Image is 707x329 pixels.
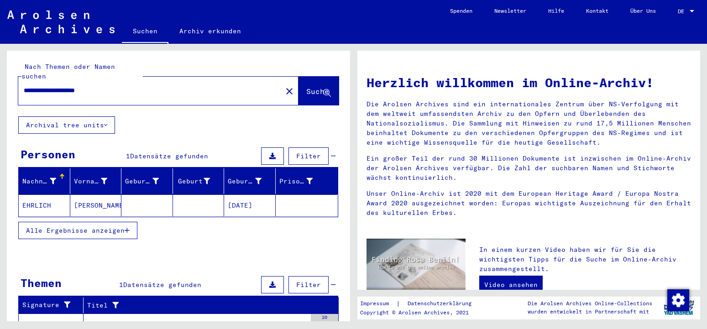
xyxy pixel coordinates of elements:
[288,147,329,165] button: Filter
[306,87,329,96] span: Suche
[367,189,691,218] p: Unser Online-Archiv ist 2020 mit dem European Heritage Award / Europa Nostra Award 2020 ausgezeic...
[70,194,122,216] mat-cell: [PERSON_NAME]
[224,194,276,216] mat-cell: [DATE]
[360,308,482,317] p: Copyright © Arolsen Archives, 2021
[22,300,72,310] div: Signature
[367,73,691,92] h1: Herzlich willkommen im Online-Archiv!
[22,298,83,313] div: Signature
[367,154,691,183] p: Ein großer Teil der rund 30 Millionen Dokumente ist inzwischen im Online-Archiv der Arolsen Archi...
[70,168,122,194] mat-header-cell: Vorname
[479,276,543,294] a: Video ansehen
[126,152,130,160] span: 1
[276,168,338,194] mat-header-cell: Prisoner #
[228,174,275,188] div: Geburtsdatum
[21,146,75,162] div: Personen
[479,245,691,274] p: In einem kurzen Video haben wir für Sie die wichtigsten Tipps für die Suche im Online-Archiv zusa...
[123,281,201,289] span: Datensätze gefunden
[173,168,225,194] mat-header-cell: Geburt‏
[19,168,70,194] mat-header-cell: Nachname
[18,116,115,134] button: Archival tree units
[284,86,295,97] mat-icon: close
[177,174,224,188] div: Geburt‏
[74,174,121,188] div: Vorname
[26,226,125,235] span: Alle Ergebnisse anzeigen
[528,308,652,316] p: wurden entwickelt in Partnerschaft mit
[177,177,210,186] div: Geburt‏
[280,82,299,100] button: Clear
[18,222,137,239] button: Alle Ergebnisse anzeigen
[87,301,316,310] div: Titel
[130,152,208,160] span: Datensätze gefunden
[228,177,262,186] div: Geburtsdatum
[367,239,466,292] img: video.jpg
[288,276,329,293] button: Filter
[667,289,689,311] div: Zustimmung ändern
[224,168,276,194] mat-header-cell: Geburtsdatum
[119,281,123,289] span: 1
[168,20,252,42] a: Archiv erkunden
[87,298,327,313] div: Titel
[125,174,173,188] div: Geburtsname
[279,177,313,186] div: Prisoner #
[667,289,689,311] img: Zustimmung ändern
[400,299,482,308] a: Datenschutzerklärung
[299,77,339,105] button: Suche
[279,174,327,188] div: Prisoner #
[360,299,482,308] div: |
[21,275,62,291] div: Themen
[121,168,173,194] mat-header-cell: Geburtsname
[311,314,338,323] div: 20
[528,299,652,308] p: Die Arolsen Archives Online-Collections
[122,20,168,44] a: Suchen
[360,299,396,308] a: Impressum
[296,281,321,289] span: Filter
[7,10,115,33] img: Arolsen_neg.svg
[678,8,688,15] span: DE
[367,99,691,147] p: Die Arolsen Archives sind ein internationales Zentrum über NS-Verfolgung mit dem weltweit umfasse...
[22,177,56,186] div: Nachname
[662,296,696,319] img: yv_logo.png
[74,177,108,186] div: Vorname
[21,63,115,80] mat-label: Nach Themen oder Namen suchen
[19,194,70,216] mat-cell: EHRLICH
[22,174,70,188] div: Nachname
[296,152,321,160] span: Filter
[125,177,159,186] div: Geburtsname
